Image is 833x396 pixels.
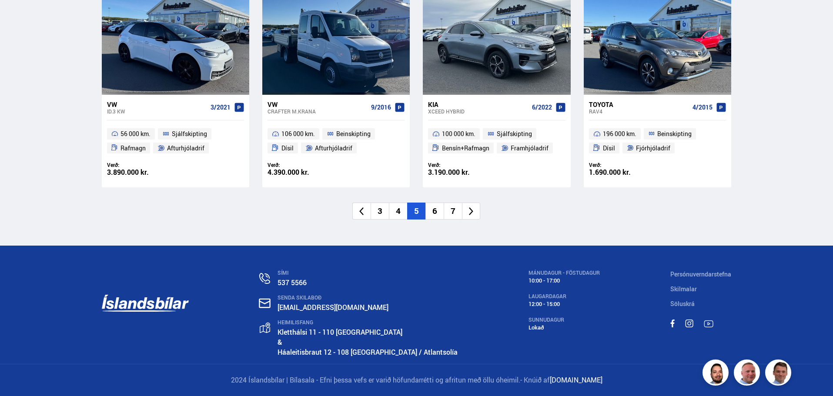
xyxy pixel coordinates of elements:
li: 3 [371,203,389,220]
div: VW [107,100,207,108]
span: 6/2022 [532,104,552,111]
span: Framhjóladrif [511,143,549,153]
div: 3.190.000 kr. [428,169,497,176]
a: [EMAIL_ADDRESS][DOMAIN_NAME] [278,303,388,312]
div: SUNNUDAGUR [529,317,600,323]
div: ID.3 KW [107,108,207,114]
li: 6 [425,203,444,220]
span: Fjórhjóladrif [636,143,670,153]
img: nHj8e-n-aHgjukTg.svg [259,298,271,308]
img: siFngHWaQ9KaOqBr.png [735,361,761,387]
li: 5 [407,203,425,220]
a: VW ID.3 KW 3/2021 56 000 km. Sjálfskipting Rafmagn Afturhjóladrif Verð: 3.890.000 kr. [102,95,249,188]
div: 1.690.000 kr. [589,169,658,176]
img: nhp88E3Fdnt1Opn2.png [704,361,730,387]
li: 7 [444,203,462,220]
span: 3/2021 [211,104,231,111]
button: Opna LiveChat spjallviðmót [7,3,33,30]
a: Háaleitisbraut 12 - 108 [GEOGRAPHIC_DATA] / Atlantsolía [278,347,458,357]
a: Kia XCeed HYBRID 6/2022 100 000 km. Sjálfskipting Bensín+Rafmagn Framhjóladrif Verð: 3.190.000 kr. [423,95,570,188]
a: Persónuverndarstefna [670,270,731,278]
span: - Knúið af [520,375,550,385]
img: gp4YpyYFnEr45R34.svg [260,323,270,333]
div: HEIMILISFANG [278,319,458,326]
span: Afturhjóladrif [315,143,352,153]
span: Beinskipting [657,129,692,139]
a: Söluskrá [670,299,695,308]
span: Sjálfskipting [172,129,207,139]
div: 3.890.000 kr. [107,169,176,176]
div: Crafter M.KRANA [268,108,368,114]
div: 10:00 - 17:00 [529,277,600,284]
span: 4/2015 [692,104,713,111]
div: Verð: [268,162,336,168]
span: 106 000 km. [281,129,315,139]
div: Lokað [529,324,600,331]
img: n0V2lOsqF3l1V2iz.svg [259,273,270,284]
div: LAUGARDAGAR [529,293,600,299]
a: 537 5566 [278,278,307,287]
span: 9/2016 [371,104,391,111]
div: Verð: [107,162,176,168]
a: [DOMAIN_NAME] [550,375,602,385]
span: Rafmagn [120,143,146,153]
a: VW Crafter M.KRANA 9/2016 106 000 km. Beinskipting Dísil Afturhjóladrif Verð: 4.390.000 kr. [262,95,410,188]
div: Kia [428,100,528,108]
div: RAV4 [589,108,689,114]
a: Kletthálsi 11 - 110 [GEOGRAPHIC_DATA] [278,327,402,337]
div: VW [268,100,368,108]
div: 12:00 - 15:00 [529,301,600,307]
strong: & [278,337,282,347]
p: 2024 Íslandsbílar | Bílasala - Efni þessa vefs er varið höfundarrétti og afritun með öllu óheimil. [102,375,732,385]
li: 4 [389,203,407,220]
span: 100 000 km. [442,129,475,139]
span: 56 000 km. [120,129,151,139]
div: SÍMI [278,270,458,276]
div: MÁNUDAGUR - FÖSTUDAGUR [529,270,600,276]
div: Verð: [428,162,497,168]
div: Verð: [589,162,658,168]
span: Beinskipting [336,129,371,139]
a: Toyota RAV4 4/2015 196 000 km. Beinskipting Dísil Fjórhjóladrif Verð: 1.690.000 kr. [584,95,731,188]
div: SENDA SKILABOÐ [278,295,458,301]
img: FbJEzSuNWCJXmdc-.webp [766,361,793,387]
div: XCeed HYBRID [428,108,528,114]
div: 4.390.000 kr. [268,169,336,176]
span: Afturhjóladrif [167,143,204,153]
span: Dísil [603,143,615,153]
a: Skilmalar [670,285,697,293]
span: Bensín+Rafmagn [442,143,489,153]
span: 196 000 km. [603,129,636,139]
span: Dísil [281,143,294,153]
div: Toyota [589,100,689,108]
span: Sjálfskipting [497,129,532,139]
